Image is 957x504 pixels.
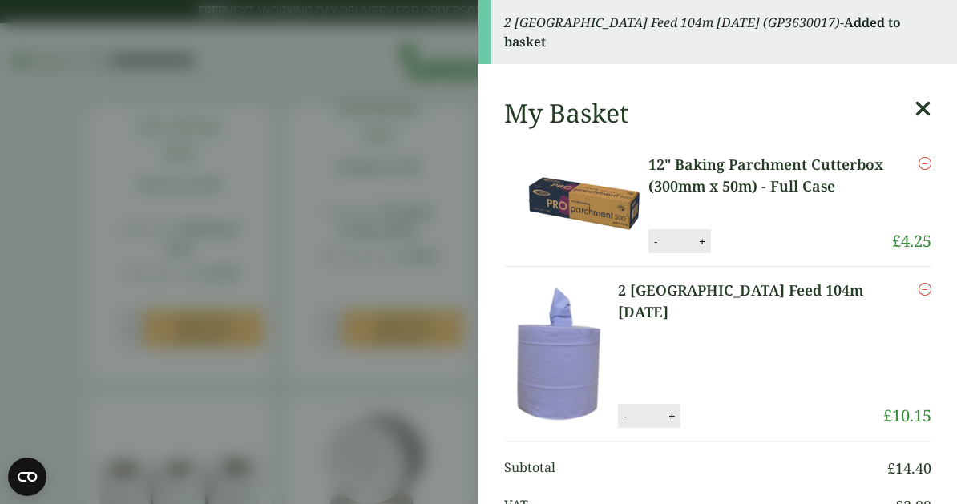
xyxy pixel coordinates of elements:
[504,14,840,31] em: 2 [GEOGRAPHIC_DATA] Feed 104m [DATE] (GP3630017)
[618,280,883,323] a: 2 [GEOGRAPHIC_DATA] Feed 104m [DATE]
[892,230,931,252] bdi: 4.25
[919,280,931,299] a: Remove this item
[694,235,710,248] button: +
[8,458,46,496] button: Open CMP widget
[649,235,662,248] button: -
[619,409,632,423] button: -
[504,458,887,479] span: Subtotal
[504,98,628,128] h2: My Basket
[883,405,892,426] span: £
[887,458,931,478] bdi: 14.40
[664,409,680,423] button: +
[892,230,901,252] span: £
[887,458,895,478] span: £
[919,154,931,173] a: Remove this item
[883,405,931,426] bdi: 10.15
[648,154,892,197] a: 12" Baking Parchment Cutterbox (300mm x 50m) - Full Case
